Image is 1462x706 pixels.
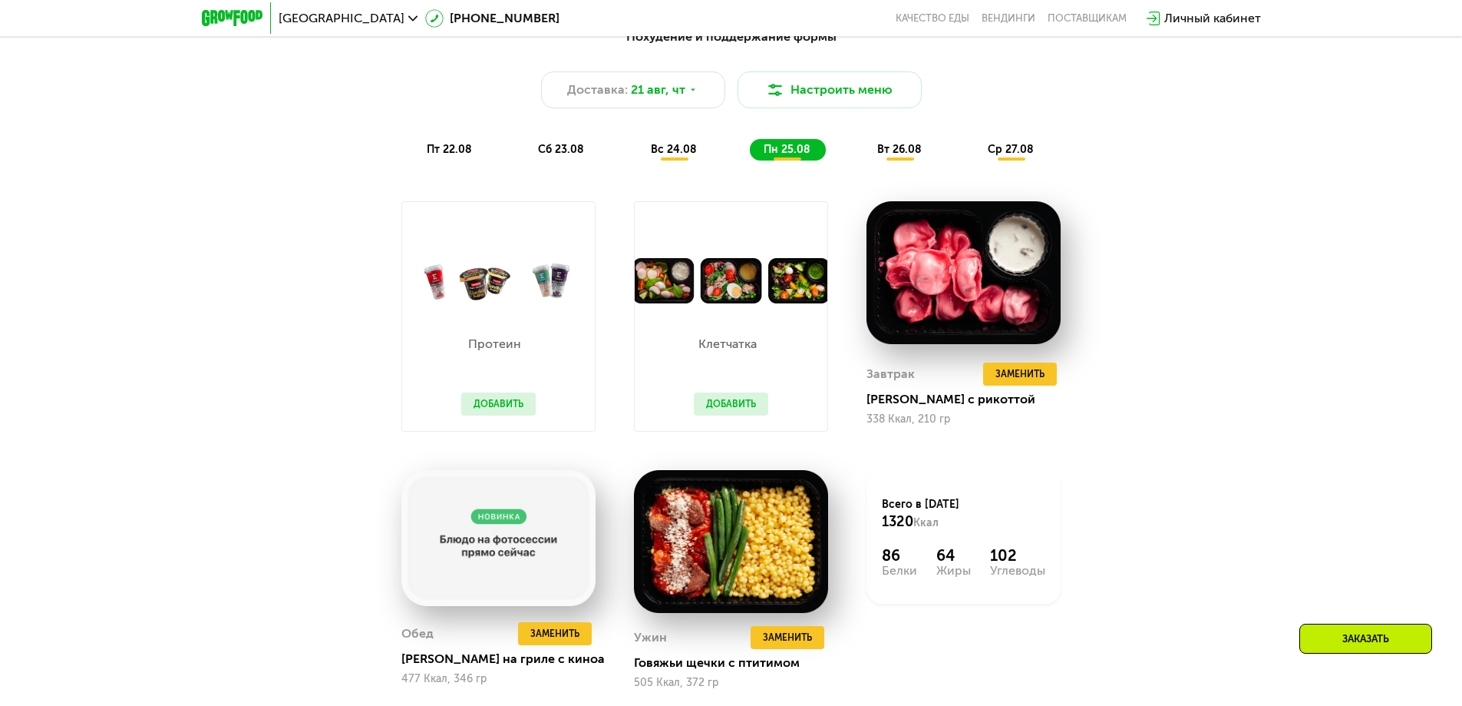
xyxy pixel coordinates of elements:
div: Углеводы [990,565,1045,577]
span: пт 22.08 [427,143,472,156]
div: Всего в [DATE] [882,497,1045,531]
span: Заменить [995,366,1045,382]
div: Завтрак [866,363,915,386]
div: Жиры [936,565,971,577]
div: Белки [882,565,917,577]
div: Личный кабинет [1164,9,1261,28]
div: Говяжьи щечки с птитимом [634,655,840,671]
button: Настроить меню [738,71,922,108]
div: поставщикам [1048,12,1127,25]
span: Ккал [913,516,939,529]
span: 21 авг, чт [631,81,685,99]
div: 102 [990,546,1045,565]
span: пн 25.08 [764,143,810,156]
button: Добавить [694,393,768,416]
span: сб 23.08 [538,143,584,156]
span: Доставка: [567,81,628,99]
div: Обед [401,622,434,645]
span: Заменить [763,630,812,645]
div: Ужин [634,626,667,649]
div: Похудение и поддержание формы [277,28,1186,47]
button: Добавить [461,393,536,416]
a: [PHONE_NUMBER] [425,9,559,28]
button: Заменить [518,622,592,645]
button: Заменить [751,626,824,649]
span: вт 26.08 [877,143,922,156]
p: Протеин [461,338,528,350]
div: 64 [936,546,971,565]
span: [GEOGRAPHIC_DATA] [279,12,404,25]
button: Заменить [983,363,1057,386]
span: ср 27.08 [988,143,1034,156]
div: [PERSON_NAME] с рикоттой [866,392,1073,407]
div: 505 Ккал, 372 гр [634,677,828,689]
div: 86 [882,546,917,565]
div: [PERSON_NAME] на гриле с киноа [401,651,608,667]
a: Качество еды [896,12,969,25]
a: Вендинги [982,12,1035,25]
div: 477 Ккал, 346 гр [401,673,596,685]
span: вс 24.08 [651,143,697,156]
span: 1320 [882,513,913,530]
p: Клетчатка [694,338,761,350]
div: Заказать [1299,624,1432,654]
div: 338 Ккал, 210 гр [866,413,1061,426]
span: Заменить [530,626,579,641]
